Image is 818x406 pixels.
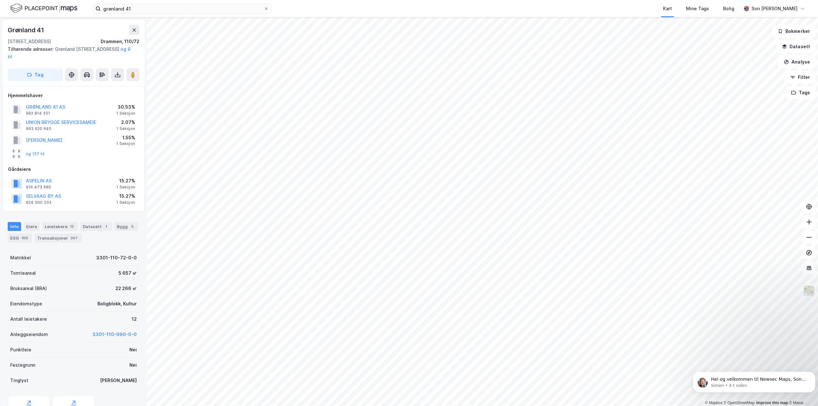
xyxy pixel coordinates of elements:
div: 22 266 ㎡ [115,285,137,292]
div: Hjemmelshaver [8,92,139,99]
div: Mine Tags [686,5,709,12]
div: Tomteareal [10,269,36,277]
div: Festegrunn [10,361,35,369]
div: Gårdeiere [8,165,139,173]
button: Filter [785,71,815,84]
button: Analyse [778,56,815,68]
div: Bolig [723,5,734,12]
a: Mapbox [705,401,722,405]
div: Son [PERSON_NAME] [752,5,798,12]
span: Tilhørende adresser: [8,46,55,52]
div: 2.07% [116,119,135,126]
div: Info [8,222,21,231]
div: 307 [69,235,79,241]
div: 3301-110-72-0-0 [96,254,137,262]
div: 1 Seksjon [116,126,135,131]
div: Bruksareal (BRA) [10,285,47,292]
button: Bokmerker [772,25,815,38]
div: 1 Seksjon [116,200,135,205]
a: OpenStreetMap [724,401,755,405]
div: 12 [69,223,75,230]
div: 993 620 645 [26,126,51,131]
div: Antall leietakere [10,315,47,323]
div: Bygg [114,222,138,231]
button: Datasett [776,40,815,53]
div: Kart [663,5,672,12]
div: 15.27% [116,192,135,200]
div: 1 Seksjon [116,111,135,116]
div: Transaksjoner [35,234,81,242]
img: Z [803,285,815,297]
div: Matrikkel [10,254,31,262]
div: Punktleie [10,346,31,354]
div: 100 [20,235,29,241]
div: ESG [8,234,32,242]
button: Tag [8,68,63,81]
div: 30.53% [116,103,135,111]
div: Datasett [80,222,112,231]
div: 12 [132,315,137,323]
div: Anleggseiendom [10,331,48,338]
div: 1 Seksjon [116,141,135,146]
div: Grønland [STREET_ADDRESS] [8,45,134,61]
div: 1 [103,223,109,230]
div: Leietakere [42,222,78,231]
div: 992 814 551 [26,111,50,116]
input: Søk på adresse, matrikkel, gårdeiere, leietakere eller personer [101,4,264,13]
div: Drammen, 110/72 [101,38,139,45]
div: [PERSON_NAME] [100,377,137,384]
div: Eiendomstype [10,300,42,308]
a: Improve this map [756,401,788,405]
div: 1 Seksjon [116,185,135,190]
div: [STREET_ADDRESS] [8,38,51,45]
div: 924 000 333 [26,200,51,205]
button: Tags [786,86,815,99]
iframe: Intercom notifications melding [690,358,818,403]
img: logo.f888ab2527a4732fd821a326f86c7f29.svg [10,3,77,14]
div: 916 473 680 [26,185,51,190]
div: 5 [129,223,135,230]
div: 15.27% [116,177,135,185]
div: Boligblokk, Kultur [97,300,137,308]
button: 3301-110-990-0-0 [92,331,137,338]
div: Grønland 41 [8,25,45,35]
div: 5 657 ㎡ [119,269,137,277]
div: Eiere [24,222,40,231]
div: Nei [129,361,137,369]
div: 1.55% [116,134,135,142]
div: Nei [129,346,137,354]
div: Tinglyst [10,377,28,384]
